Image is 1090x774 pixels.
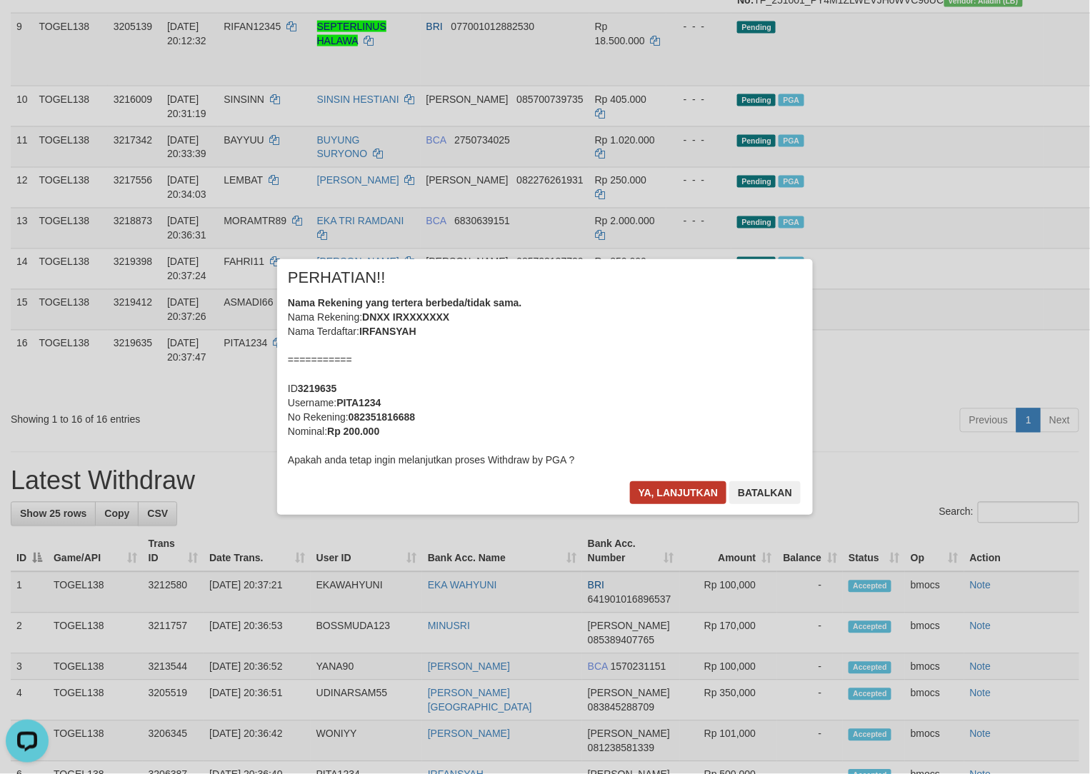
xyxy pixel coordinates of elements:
button: Open LiveChat chat widget [6,6,49,49]
button: Ya, lanjutkan [630,481,727,504]
b: Nama Rekening yang tertera berbeda/tidak sama. [288,297,522,308]
b: DNXX IRXXXXXXX [362,311,449,323]
b: IRFANSYAH [359,326,416,337]
b: 082351816688 [349,411,415,423]
b: 3219635 [298,383,337,394]
b: PITA1234 [336,397,381,408]
button: Batalkan [729,481,801,504]
div: Nama Rekening: Nama Terdaftar: =========== ID Username: No Rekening: Nominal: Apakah anda tetap i... [288,296,802,467]
b: Rp 200.000 [327,426,379,437]
span: PERHATIAN!! [288,271,386,285]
